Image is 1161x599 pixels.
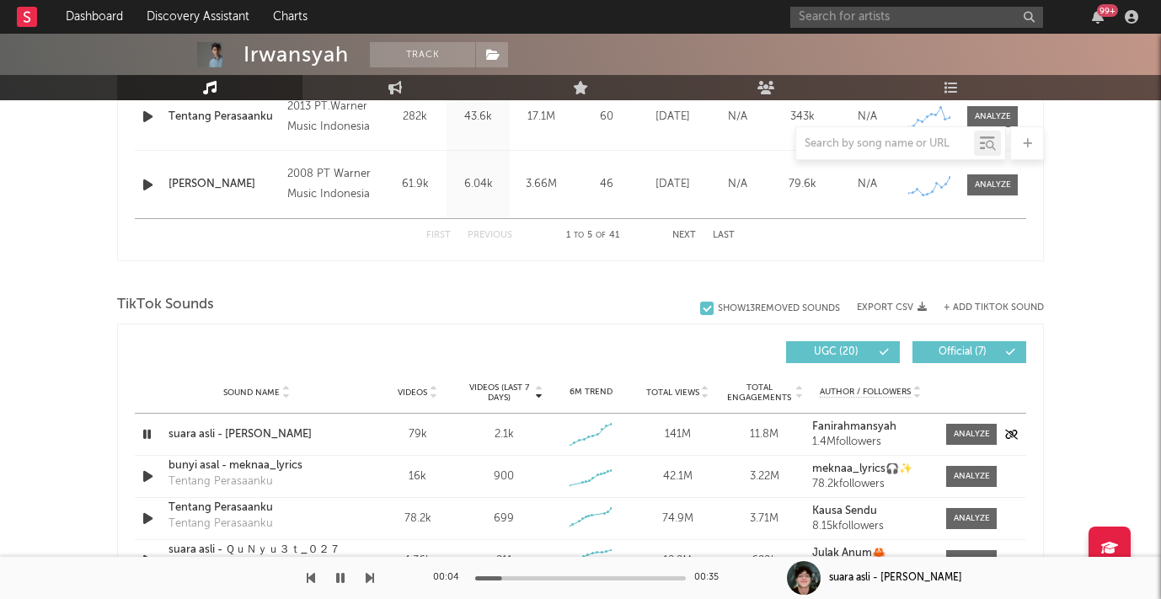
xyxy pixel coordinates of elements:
[645,109,701,126] div: [DATE]
[596,232,606,239] span: of
[812,548,929,559] a: Julak Anum🦀
[514,176,569,193] div: 3.66M
[1092,10,1104,24] button: 99+
[169,500,345,516] a: Tentang Perasaanku
[713,231,735,240] button: Last
[451,176,506,193] div: 6.04k
[398,388,427,398] span: Videos
[812,436,929,448] div: 1.4M followers
[223,388,280,398] span: Sound Name
[839,176,896,193] div: N/A
[786,341,900,363] button: UGC(20)
[812,505,929,517] a: Kausa Sendu
[725,468,804,485] div: 3.22M
[709,109,766,126] div: N/A
[451,109,506,126] div: 43.6k
[812,505,877,516] strong: Kausa Sendu
[725,553,804,570] div: 629k
[514,109,569,126] div: 17.1M
[774,109,831,126] div: 343k
[495,426,514,443] div: 2.1k
[774,176,831,193] div: 79.6k
[370,42,475,67] button: Track
[812,479,929,490] div: 78.2k followers
[645,176,701,193] div: [DATE]
[790,7,1043,28] input: Search for artists
[378,511,457,527] div: 78.2k
[577,109,636,126] div: 60
[378,426,457,443] div: 79k
[388,176,442,193] div: 61.9k
[857,302,927,313] button: Export CSV
[243,42,349,67] div: Irwansyah
[725,511,804,527] div: 3.71M
[169,542,345,559] a: suara asli - ＱｕＮｙｕ３ｔ_０２７
[426,231,451,240] button: First
[468,231,512,240] button: Previous
[639,426,717,443] div: 141M
[944,303,1044,313] button: + Add TikTok Sound
[169,457,345,474] a: bunyi asal - meknaa_lyrics
[639,468,717,485] div: 42.1M
[912,341,1026,363] button: Official(7)
[465,382,533,403] span: Videos (last 7 days)
[709,176,766,193] div: N/A
[169,516,273,532] div: Tentang Perasaanku
[117,295,214,315] span: TikTok Sounds
[812,521,929,532] div: 8.15k followers
[639,511,717,527] div: 74.9M
[577,176,636,193] div: 46
[574,232,584,239] span: to
[494,468,514,485] div: 900
[829,570,962,586] div: suara asli - [PERSON_NAME]
[169,426,345,443] a: suara asli - [PERSON_NAME]
[725,426,804,443] div: 11.8M
[496,553,512,570] div: 211
[923,347,1001,357] span: Official ( 7 )
[639,553,717,570] div: 12.2M
[927,303,1044,313] button: + Add TikTok Sound
[388,109,442,126] div: 282k
[812,421,929,433] a: Fanirahmansyah
[646,388,699,398] span: Total Views
[287,97,379,137] div: 2013 PT.Warner Music Indonesia
[378,468,457,485] div: 16k
[725,382,794,403] span: Total Engagements
[820,387,911,398] span: Author / Followers
[169,109,279,126] a: Tentang Perasaanku
[494,511,514,527] div: 699
[169,176,279,193] a: [PERSON_NAME]
[1097,4,1118,17] div: 99 +
[718,303,840,314] div: Show 13 Removed Sounds
[812,463,912,474] strong: meknaa_lyrics🎧✨️
[672,231,696,240] button: Next
[839,109,896,126] div: N/A
[433,568,467,588] div: 00:04
[378,553,457,570] div: 4.36k
[812,463,929,475] a: meknaa_lyrics🎧✨️
[287,164,379,205] div: 2008 PT Warner Music Indonesia
[552,386,630,398] div: 6M Trend
[169,473,273,490] div: Tentang Perasaanku
[546,226,639,246] div: 1 5 41
[797,347,875,357] span: UGC ( 20 )
[812,421,896,432] strong: Fanirahmansyah
[812,548,885,559] strong: Julak Anum🦀
[796,137,974,151] input: Search by song name or URL
[694,568,728,588] div: 00:35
